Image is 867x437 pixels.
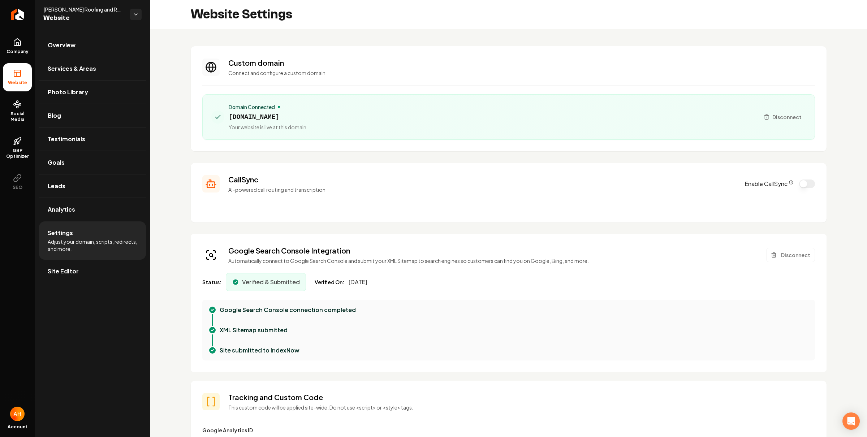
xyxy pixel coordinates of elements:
[39,81,146,104] a: Photo Library
[48,229,73,237] span: Settings
[8,424,27,430] span: Account
[5,80,30,86] span: Website
[48,135,85,143] span: Testimonials
[242,278,300,286] span: Verified & Submitted
[228,392,815,402] h3: Tracking and Custom Code
[43,13,124,23] span: Website
[202,427,253,433] label: Google Analytics ID
[39,198,146,221] a: Analytics
[3,131,32,165] a: GBP Optimizer
[228,58,815,68] h3: Custom domain
[842,412,860,430] div: Open Intercom Messenger
[220,346,299,355] p: Site submitted to IndexNow
[220,306,356,314] p: Google Search Console connection completed
[39,127,146,151] a: Testimonials
[10,407,25,421] img: Anthony Hurgoi
[766,248,815,262] button: Disconnect
[228,174,736,185] h3: CallSync
[349,278,367,286] span: [DATE]
[10,185,25,190] span: SEO
[229,124,306,131] span: Your website is live at this domain
[43,6,124,13] span: [PERSON_NAME] Roofing and Remodeling
[10,407,25,421] button: Open user button
[48,111,61,120] span: Blog
[759,111,806,124] button: Disconnect
[48,267,79,276] span: Site Editor
[4,49,31,55] span: Company
[48,64,96,73] span: Services & Areas
[48,238,137,252] span: Adjust your domain, scripts, redirects, and more.
[39,174,146,198] a: Leads
[39,151,146,174] a: Goals
[202,278,221,286] span: Status:
[39,34,146,57] a: Overview
[3,111,32,122] span: Social Media
[228,69,815,77] p: Connect and configure a custom domain.
[3,94,32,128] a: Social Media
[229,112,306,122] span: [DOMAIN_NAME]
[11,9,24,20] img: Rebolt Logo
[3,168,32,196] button: SEO
[220,326,288,334] p: XML Sitemap submitted
[3,148,32,159] span: GBP Optimizer
[3,32,32,60] a: Company
[229,103,275,111] span: Domain Connected
[48,205,75,214] span: Analytics
[228,404,815,411] p: This custom code will be applied site-wide. Do not use <script> or <style> tags.
[48,41,76,49] span: Overview
[191,7,292,22] h2: Website Settings
[39,57,146,80] a: Services & Areas
[48,158,65,167] span: Goals
[228,186,736,193] p: AI-powered call routing and transcription
[228,246,589,256] h3: Google Search Console Integration
[315,278,344,286] span: Verified On:
[228,257,589,264] p: Automatically connect to Google Search Console and submit your XML Sitemap to search engines so c...
[772,113,802,121] span: Disconnect
[39,260,146,283] a: Site Editor
[745,179,793,188] label: Enable CallSync
[48,182,65,190] span: Leads
[39,104,146,127] a: Blog
[48,88,88,96] span: Photo Library
[789,180,793,185] button: CallSync Info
